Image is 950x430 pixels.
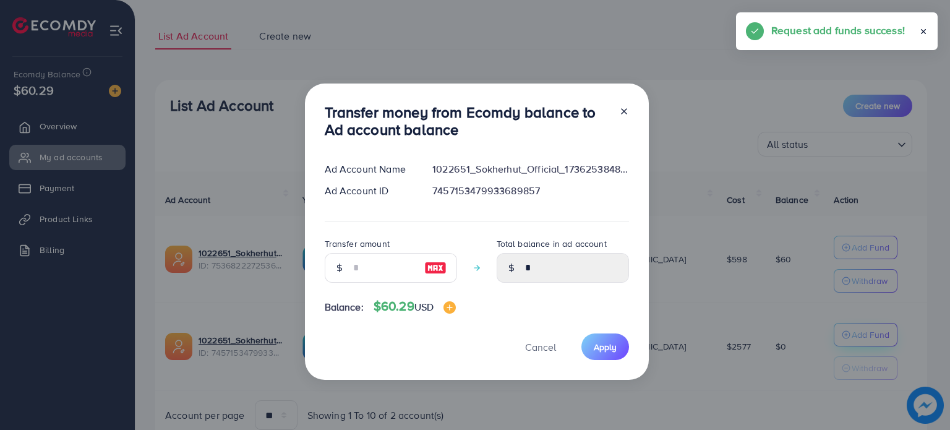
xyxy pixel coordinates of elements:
[581,333,629,360] button: Apply
[424,260,447,275] img: image
[525,340,556,354] span: Cancel
[422,184,638,198] div: 7457153479933689857
[594,341,617,353] span: Apply
[325,238,390,250] label: Transfer amount
[771,22,905,38] h5: Request add funds success!
[422,162,638,176] div: 1022651_Sokherhut_Official_1736253848560
[325,300,364,314] span: Balance:
[315,184,423,198] div: Ad Account ID
[414,300,434,314] span: USD
[374,299,456,314] h4: $60.29
[497,238,607,250] label: Total balance in ad account
[325,103,609,139] h3: Transfer money from Ecomdy balance to Ad account balance
[443,301,456,314] img: image
[510,333,571,360] button: Cancel
[315,162,423,176] div: Ad Account Name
